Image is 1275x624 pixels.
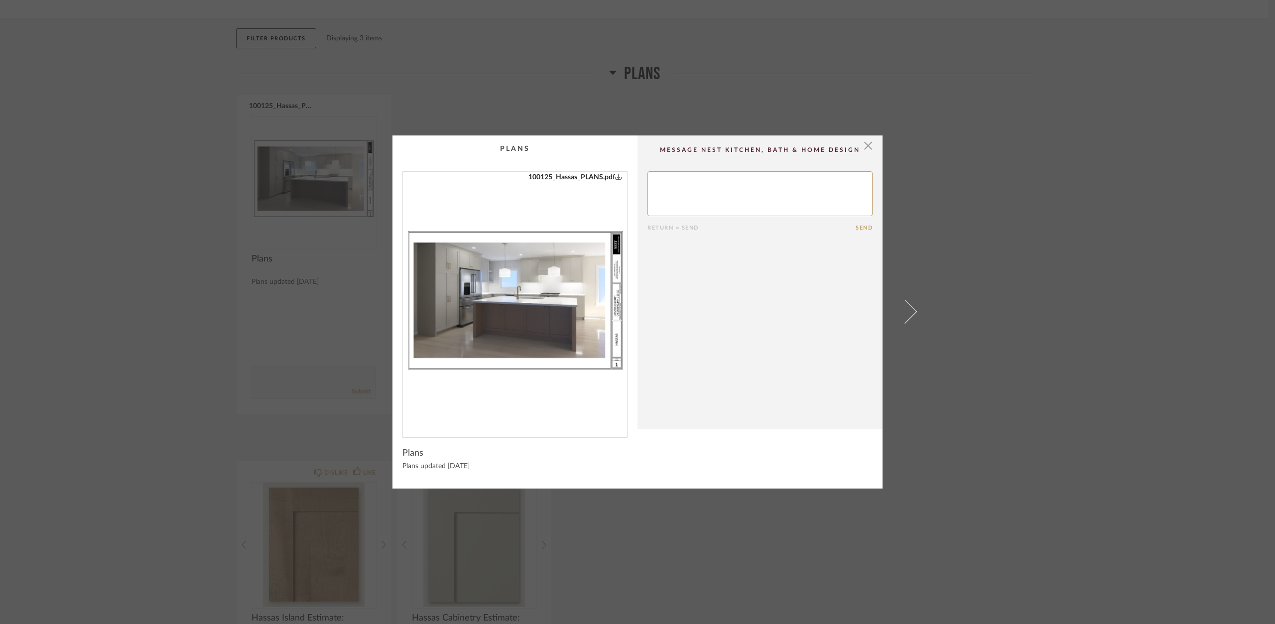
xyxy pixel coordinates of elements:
button: Close [858,135,878,155]
a: 100125_Hassas_PLANS.pdf [528,172,622,183]
span: Plans [402,448,423,459]
div: 0 [403,172,627,429]
button: Send [856,225,873,231]
div: Return = Send [647,225,856,231]
div: Plans updated [DATE] [402,463,628,471]
img: ee83a19f-2b09-4234-94b3-6d009fdecfd5_1000x1000.jpg [403,172,627,429]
